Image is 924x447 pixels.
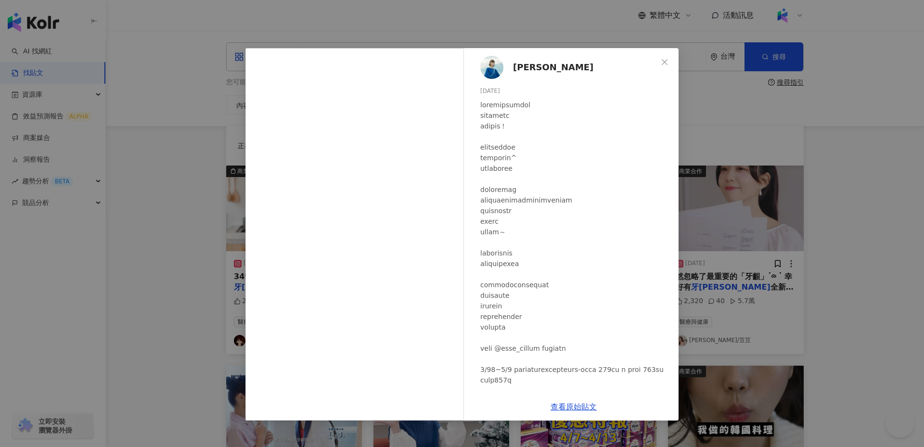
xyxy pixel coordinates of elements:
span: close [661,58,668,66]
img: KOL Avatar [480,56,503,79]
span: [PERSON_NAME] [513,61,593,74]
a: 查看原始貼文 [551,402,597,411]
a: KOL Avatar[PERSON_NAME] [480,56,657,79]
button: Close [655,52,674,72]
div: [DATE] [480,87,671,96]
